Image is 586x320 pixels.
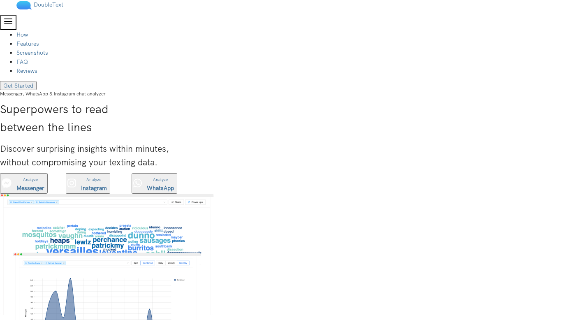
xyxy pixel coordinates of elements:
[153,177,168,182] span: Analyze
[66,182,110,190] a: Analyze Instagram
[16,49,48,56] a: Screenshots
[16,1,63,8] a: DoubleText
[16,67,37,74] a: Reviews
[34,1,63,8] span: DoubleText
[81,184,107,192] b: Instagram
[16,31,28,38] a: How
[16,1,32,9] img: mS3x8y1f88AAAAABJRU5ErkJggg==
[132,173,177,194] button: Analyze WhatsApp
[86,177,101,182] span: Analyze
[16,184,44,192] b: Messenger
[16,58,28,65] a: FAQ
[66,173,110,194] button: Analyze Instagram
[23,177,38,182] span: Analyze
[147,184,174,192] b: WhatsApp
[16,40,39,47] a: Features
[132,182,177,190] a: Analyze WhatsApp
